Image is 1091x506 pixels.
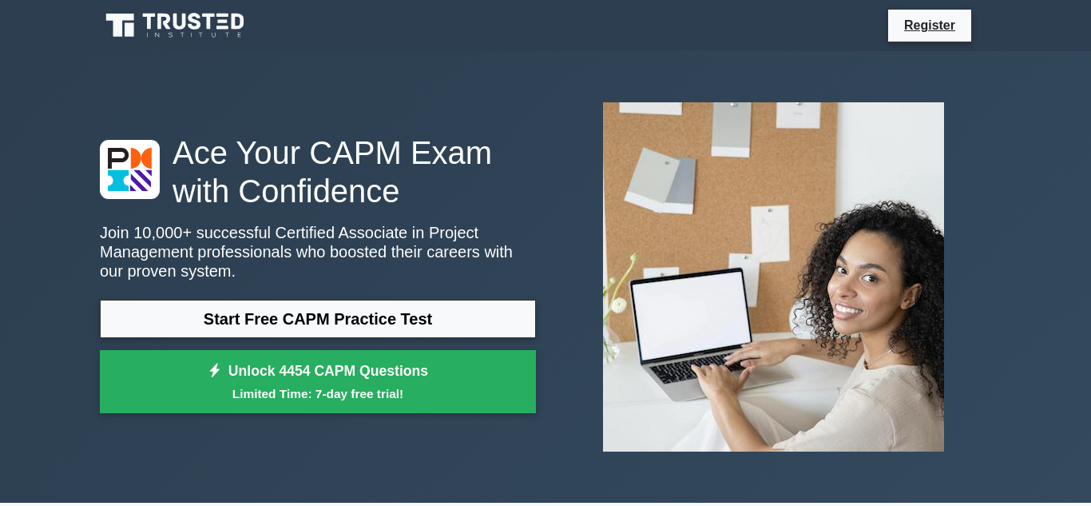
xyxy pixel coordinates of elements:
[100,350,536,414] a: Unlock 4454 CAPM QuestionsLimited Time: 7-day free trial!
[100,133,536,210] h1: Ace Your CAPM Exam with Confidence
[120,384,516,403] small: Limited Time: 7-day free trial!
[100,223,536,281] p: Join 10,000+ successful Certified Associate in Project Management professionals who boosted their...
[895,15,965,35] a: Register
[100,300,536,338] a: Start Free CAPM Practice Test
